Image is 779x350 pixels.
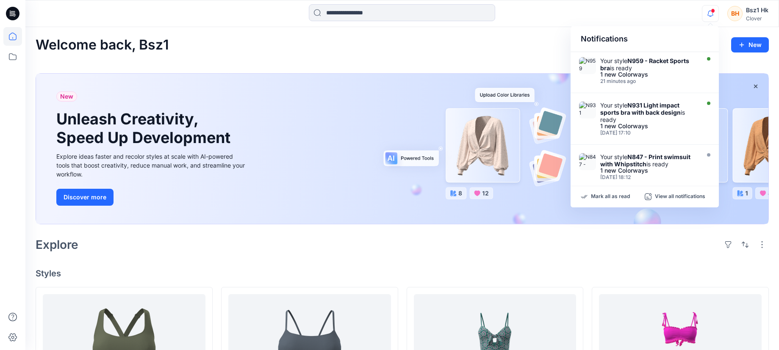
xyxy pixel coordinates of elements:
[571,26,719,52] div: Notifications
[600,168,698,174] div: 1 new Colorways
[56,110,234,146] h1: Unleash Creativity, Speed Up Development
[746,5,768,15] div: Bsz1 Hk
[36,238,78,251] h2: Explore
[579,57,596,74] img: N959
[600,57,698,72] div: Your style is ready
[579,153,596,170] img: N847 - Print swimsuit with Whipstitch
[600,72,698,77] div: 1 new Colorways
[600,123,698,129] div: 1 new Colorways
[600,78,698,84] div: Monday, September 01, 2025 20:09
[56,189,247,206] a: Discover more
[600,102,698,123] div: Your style is ready
[36,37,169,53] h2: Welcome back, Bsz1
[600,57,689,72] strong: N959 - Racket Sports bra
[36,268,769,278] h4: Styles
[600,130,698,136] div: Tuesday, August 26, 2025 17:10
[579,102,596,119] img: N931
[600,102,681,116] strong: N931 Light impact sports bra with back design
[56,152,247,179] div: Explore ideas faster and recolor styles at scale with AI-powered tools that boost creativity, red...
[56,189,114,206] button: Discover more
[746,15,768,22] div: Clover
[655,193,705,201] p: View all notifications
[60,91,73,102] span: New
[600,153,690,168] strong: N847 - Print swimsuit with Whipstitch
[591,193,630,201] p: Mark all as read
[731,37,769,52] button: New
[727,6,743,21] div: BH
[600,153,698,168] div: Your style is ready
[600,174,698,180] div: Tuesday, July 22, 2025 18:12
